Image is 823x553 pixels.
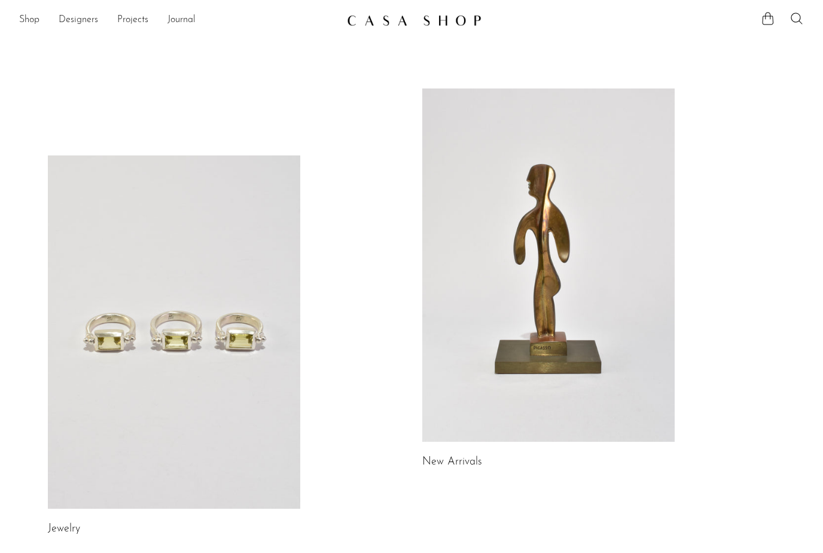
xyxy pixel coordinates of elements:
[422,457,482,468] a: New Arrivals
[167,13,196,28] a: Journal
[19,10,337,30] nav: Desktop navigation
[117,13,148,28] a: Projects
[19,10,337,30] ul: NEW HEADER MENU
[59,13,98,28] a: Designers
[19,13,39,28] a: Shop
[48,524,80,534] a: Jewelry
